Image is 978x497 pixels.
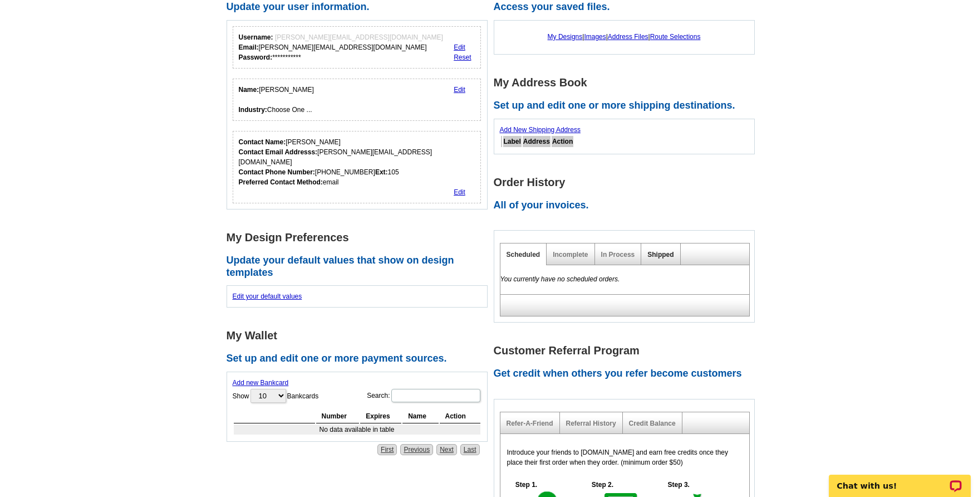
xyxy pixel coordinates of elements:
strong: Industry: [239,106,267,114]
strong: Contact Email Addresss: [239,148,318,156]
h2: Set up and edit one or more shipping destinations. [494,100,761,112]
div: Your login information. [233,26,481,69]
th: Expires [360,410,401,423]
span: [PERSON_NAME][EMAIL_ADDRESS][DOMAIN_NAME] [275,33,443,41]
strong: Preferred Contact Method: [239,178,323,186]
td: No data available in table [234,425,480,435]
strong: Password: [239,53,273,61]
h5: Step 2. [586,480,619,490]
h1: My Wallet [227,330,494,342]
a: First [377,444,397,455]
h5: Step 3. [662,480,695,490]
a: Incomplete [553,251,588,259]
h1: My Design Preferences [227,232,494,243]
a: Scheduled [507,251,540,259]
th: Label [503,136,522,147]
label: Search: [367,388,481,403]
a: Address Files [608,33,648,41]
strong: Contact Phone Number: [239,168,315,176]
div: [PERSON_NAME] Choose One ... [239,85,314,115]
em: You currently have no scheduled orders. [500,275,620,283]
h1: Order History [494,177,761,188]
a: Route Selections [650,33,701,41]
a: Images [584,33,606,41]
a: Refer-A-Friend [507,420,553,427]
div: Your personal details. [233,79,481,121]
a: Previous [400,444,433,455]
th: Address [523,136,551,147]
input: Search: [391,389,480,402]
h2: Get credit when others you refer become customers [494,368,761,380]
h2: Update your default values that show on design templates [227,255,494,279]
th: Number [316,410,360,423]
strong: Username: [239,33,273,41]
a: Add New Shipping Address [500,126,581,134]
a: Reset [454,53,471,61]
a: Edit [454,86,465,94]
a: My Designs [548,33,583,41]
strong: Name: [239,86,259,94]
th: Action [440,410,480,423]
a: Referral History [566,420,616,427]
a: Edit [454,188,465,196]
strong: Contact Name: [239,138,286,146]
th: Name [402,410,438,423]
h1: Customer Referral Program [494,345,761,357]
a: Next [436,444,457,455]
h5: Step 1. [510,480,543,490]
label: Show Bankcards [233,388,319,404]
th: Action [552,136,573,147]
h2: Set up and edit one or more payment sources. [227,353,494,365]
p: Introduce your friends to [DOMAIN_NAME] and earn free credits once they place their first order w... [507,447,743,467]
iframe: LiveChat chat widget [822,462,978,497]
select: ShowBankcards [250,389,286,403]
div: Who should we contact regarding order issues? [233,131,481,203]
h1: My Address Book [494,77,761,89]
div: [PERSON_NAME] [PERSON_NAME][EMAIL_ADDRESS][DOMAIN_NAME] [PHONE_NUMBER] 105 email [239,137,475,187]
a: Edit [454,43,465,51]
strong: Email: [239,43,259,51]
strong: Ext: [375,168,388,176]
a: Last [460,444,480,455]
a: Shipped [647,251,674,259]
a: Credit Balance [629,420,676,427]
a: Add new Bankcard [233,379,289,387]
h2: Access your saved files. [494,1,761,13]
div: | | | [500,26,749,47]
a: In Process [601,251,635,259]
h2: Update your user information. [227,1,494,13]
a: Edit your default values [233,293,302,300]
h2: All of your invoices. [494,199,761,212]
